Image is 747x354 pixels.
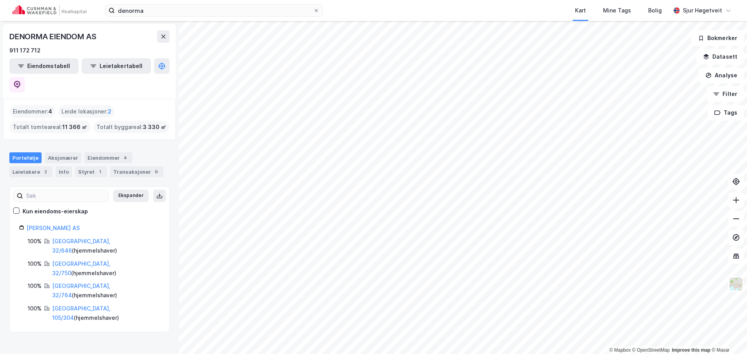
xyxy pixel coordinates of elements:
[691,30,744,46] button: Bokmerker
[609,347,631,353] a: Mapbox
[696,49,744,65] button: Datasett
[42,168,49,176] div: 2
[58,105,114,118] div: Leide lokasjoner :
[28,237,42,246] div: 100%
[26,225,80,231] a: [PERSON_NAME] AS
[708,317,747,354] div: Kontrollprogram for chat
[23,190,108,202] input: Søk
[96,168,104,176] div: 1
[9,46,40,55] div: 911 172 712
[648,6,662,15] div: Bolig
[84,152,132,163] div: Eiendommer
[82,58,151,74] button: Leietakertabell
[603,6,631,15] div: Mine Tags
[672,347,710,353] a: Improve this map
[52,259,160,278] div: ( hjemmelshaver )
[12,5,86,16] img: cushman-wakefield-realkapital-logo.202ea83816669bd177139c58696a8fa1.svg
[143,122,166,132] span: 3 330 ㎡
[28,281,42,291] div: 100%
[9,30,98,43] div: DENORMA EIENDOM AS
[62,122,87,132] span: 11 366 ㎡
[153,168,160,176] div: 9
[52,283,110,298] a: [GEOGRAPHIC_DATA], 32/764
[108,107,111,116] span: 2
[93,121,169,133] div: Totalt byggareal :
[113,190,149,202] button: Ekspander
[729,277,743,291] img: Z
[708,105,744,120] button: Tags
[52,305,110,321] a: [GEOGRAPHIC_DATA], 105/304
[683,6,722,15] div: Sjur Høgetveit
[28,304,42,313] div: 100%
[52,281,160,300] div: ( hjemmelshaver )
[52,237,160,255] div: ( hjemmelshaver )
[10,121,90,133] div: Totalt tomteareal :
[23,207,88,216] div: Kun eiendoms-eierskap
[9,152,42,163] div: Portefølje
[115,5,313,16] input: Søk på adresse, matrikkel, gårdeiere, leietakere eller personer
[52,238,110,254] a: [GEOGRAPHIC_DATA], 32/646
[632,347,670,353] a: OpenStreetMap
[56,166,72,177] div: Info
[48,107,52,116] span: 4
[9,58,79,74] button: Eiendomstabell
[9,166,53,177] div: Leietakere
[699,68,744,83] button: Analyse
[121,154,129,162] div: 4
[75,166,107,177] div: Styret
[575,6,586,15] div: Kart
[10,105,55,118] div: Eiendommer :
[28,259,42,269] div: 100%
[708,317,747,354] iframe: Chat Widget
[52,304,160,323] div: ( hjemmelshaver )
[110,166,163,177] div: Transaksjoner
[707,86,744,102] button: Filter
[52,260,110,276] a: [GEOGRAPHIC_DATA], 32/750
[45,152,81,163] div: Aksjonærer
